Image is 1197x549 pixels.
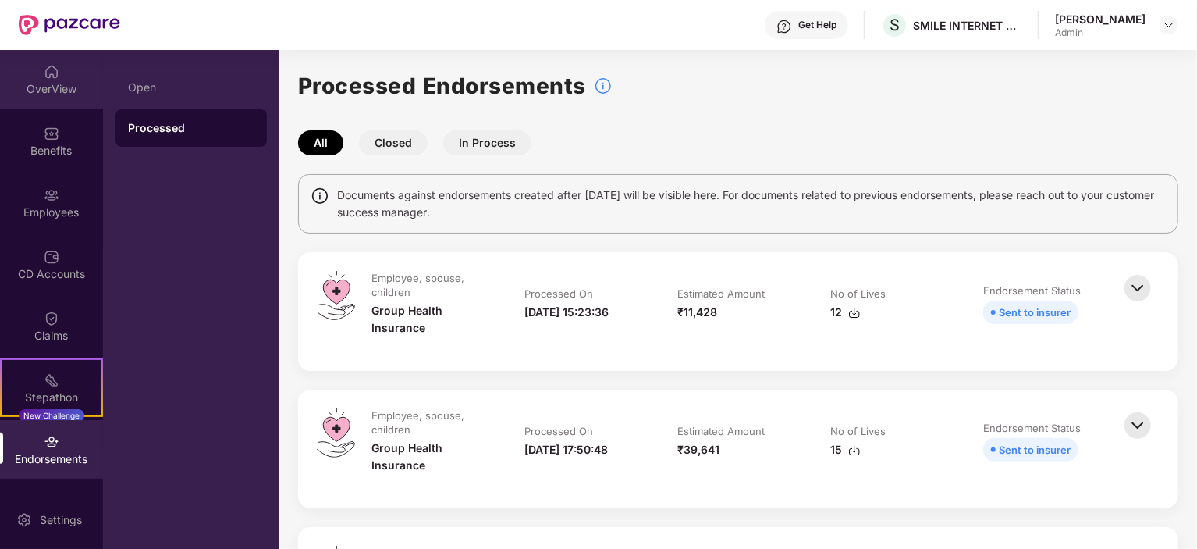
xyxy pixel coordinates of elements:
[128,120,254,136] div: Processed
[999,304,1071,321] div: Sent to insurer
[35,512,87,528] div: Settings
[830,304,861,321] div: 12
[44,311,59,326] img: svg+xml;base64,PHN2ZyBpZD0iQ2xhaW0iIHhtbG5zPSJodHRwOi8vd3d3LnczLm9yZy8yMDAwL3N2ZyIgd2lkdGg9IjIwIi...
[524,304,609,321] div: [DATE] 15:23:36
[913,18,1022,33] div: SMILE INTERNET TECHNOLOGIES PRIVATE LIMITED
[524,287,593,301] div: Processed On
[44,64,59,80] img: svg+xml;base64,PHN2ZyBpZD0iSG9tZSIgeG1sbnM9Imh0dHA6Ly93d3cudzMub3JnLzIwMDAvc3ZnIiB3aWR0aD0iMjAiIG...
[999,441,1071,458] div: Sent to insurer
[371,271,490,299] div: Employee, spouse, children
[830,441,861,458] div: 15
[2,390,101,405] div: Stepathon
[311,187,329,205] img: svg+xml;base64,PHN2ZyBpZD0iSW5mbyIgeG1sbnM9Imh0dHA6Ly93d3cudzMub3JnLzIwMDAvc3ZnIiB3aWR0aD0iMTQiIG...
[19,15,120,35] img: New Pazcare Logo
[371,440,493,474] div: Group Health Insurance
[983,283,1081,298] div: Endorsement Status
[524,424,593,438] div: Processed On
[317,271,355,320] img: svg+xml;base64,PHN2ZyB4bWxucz0iaHR0cDovL3d3dy53My5vcmcvMjAwMC9zdmciIHdpZHRoPSI0OS4zMiIgaGVpZ2h0PS...
[44,249,59,265] img: svg+xml;base64,PHN2ZyBpZD0iQ0RfQWNjb3VudHMiIGRhdGEtbmFtZT0iQ0QgQWNjb3VudHMiIHhtbG5zPSJodHRwOi8vd3...
[1121,408,1155,443] img: svg+xml;base64,PHN2ZyBpZD0iQmFjay0zMngzMiIgeG1sbnM9Imh0dHA6Ly93d3cudzMub3JnLzIwMDAvc3ZnIiB3aWR0aD...
[983,421,1081,435] div: Endorsement Status
[1163,19,1175,31] img: svg+xml;base64,PHN2ZyBpZD0iRHJvcGRvd24tMzJ4MzIiIHhtbG5zPSJodHRwOi8vd3d3LnczLm9yZy8yMDAwL3N2ZyIgd2...
[594,77,613,95] img: svg+xml;base64,PHN2ZyBpZD0iSW5mb18tXzMyeDMyIiBkYXRhLW5hbWU9IkluZm8gLSAzMngzMiIgeG1sbnM9Imh0dHA6Ly...
[677,287,765,301] div: Estimated Amount
[371,408,490,437] div: Employee, spouse, children
[848,444,861,457] img: svg+xml;base64,PHN2ZyBpZD0iRG93bmxvYWQtMzJ4MzIiIHhtbG5zPSJodHRwOi8vd3d3LnczLm9yZy8yMDAwL3N2ZyIgd2...
[44,434,59,450] img: svg+xml;base64,PHN2ZyBpZD0iRW5kb3JzZW1lbnRzIiB4bWxucz0iaHR0cDovL3d3dy53My5vcmcvMjAwMC9zdmciIHdpZH...
[776,19,792,34] img: svg+xml;base64,PHN2ZyBpZD0iSGVscC0zMngzMiIgeG1sbnM9Imh0dHA6Ly93d3cudzMub3JnLzIwMDAvc3ZnIiB3aWR0aD...
[317,408,355,458] img: svg+xml;base64,PHN2ZyB4bWxucz0iaHR0cDovL3d3dy53My5vcmcvMjAwMC9zdmciIHdpZHRoPSI0OS4zMiIgaGVpZ2h0PS...
[44,126,59,141] img: svg+xml;base64,PHN2ZyBpZD0iQmVuZWZpdHMiIHhtbG5zPSJodHRwOi8vd3d3LnczLm9yZy8yMDAwL3N2ZyIgd2lkdGg9Ij...
[1055,27,1145,39] div: Admin
[298,69,586,103] h1: Processed Endorsements
[890,16,900,34] span: S
[524,441,608,458] div: [DATE] 17:50:48
[1121,271,1155,305] img: svg+xml;base64,PHN2ZyBpZD0iQmFjay0zMngzMiIgeG1sbnM9Imh0dHA6Ly93d3cudzMub3JnLzIwMDAvc3ZnIiB3aWR0aD...
[128,81,254,94] div: Open
[44,187,59,203] img: svg+xml;base64,PHN2ZyBpZD0iRW1wbG95ZWVzIiB4bWxucz0iaHR0cDovL3d3dy53My5vcmcvMjAwMC9zdmciIHdpZHRoPS...
[1055,12,1145,27] div: [PERSON_NAME]
[677,304,717,321] div: ₹11,428
[371,302,493,337] div: Group Health Insurance
[443,130,531,155] button: In Process
[798,19,836,31] div: Get Help
[848,307,861,319] img: svg+xml;base64,PHN2ZyBpZD0iRG93bmxvYWQtMzJ4MzIiIHhtbG5zPSJodHRwOi8vd3d3LnczLm9yZy8yMDAwL3N2ZyIgd2...
[337,187,1166,221] span: Documents against endorsements created after [DATE] will be visible here. For documents related t...
[677,441,719,458] div: ₹39,641
[16,512,32,528] img: svg+xml;base64,PHN2ZyBpZD0iU2V0dGluZy0yMHgyMCIgeG1sbnM9Imh0dHA6Ly93d3cudzMub3JnLzIwMDAvc3ZnIiB3aW...
[830,424,886,438] div: No of Lives
[359,130,428,155] button: Closed
[830,287,886,301] div: No of Lives
[19,409,84,422] div: New Challenge
[298,130,343,155] button: All
[677,424,765,438] div: Estimated Amount
[44,373,59,388] img: svg+xml;base64,PHN2ZyB4bWxucz0iaHR0cDovL3d3dy53My5vcmcvMjAwMC9zdmciIHdpZHRoPSIyMSIgaGVpZ2h0PSIyMC...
